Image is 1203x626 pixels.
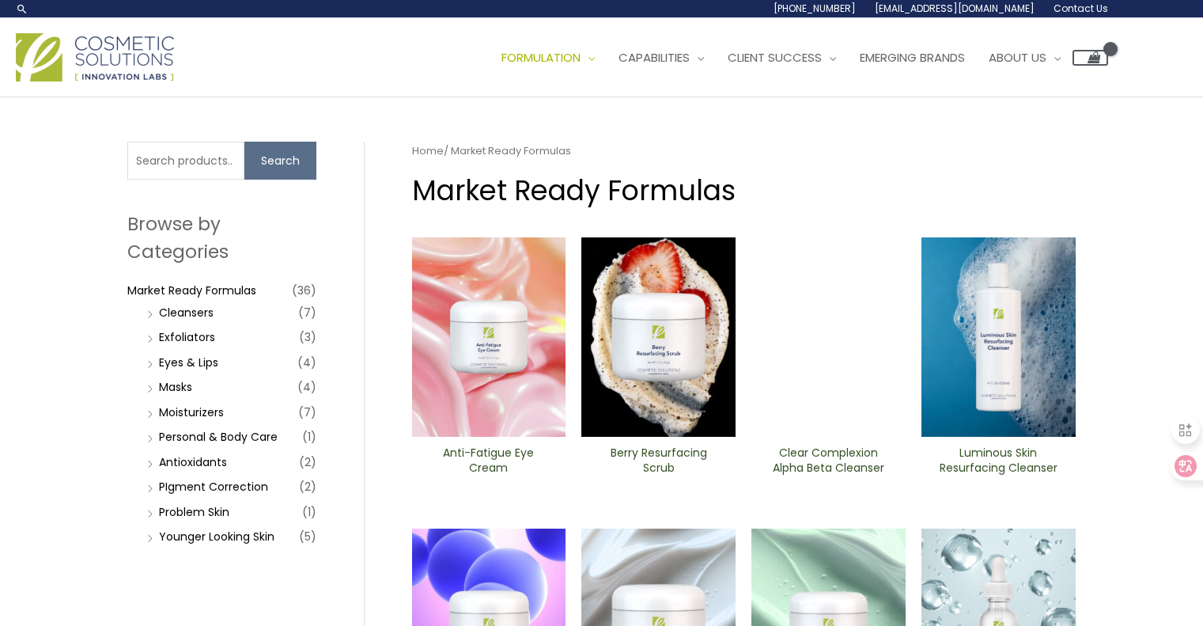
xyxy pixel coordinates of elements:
span: Capabilities [619,49,690,66]
h2: Anti-Fatigue Eye Cream [425,446,552,476]
nav: Breadcrumb [412,142,1076,161]
a: Luminous Skin Resurfacing ​Cleanser [935,446,1062,481]
span: (5) [299,525,316,548]
span: (2) [299,451,316,473]
span: Formulation [501,49,581,66]
span: (7) [298,302,316,324]
span: Emerging Brands [860,49,965,66]
span: [EMAIL_ADDRESS][DOMAIN_NAME] [875,2,1035,15]
a: Problem Skin [159,504,229,520]
a: Berry Resurfacing Scrub [595,446,722,481]
a: Masks [159,379,192,395]
a: Cleansers [159,305,214,321]
a: Eyes & Lips [159,355,218,370]
h1: Market Ready Formulas [412,171,1076,210]
a: View Shopping Cart, empty [1072,50,1108,66]
span: (1) [302,426,316,448]
a: Capabilities [607,34,716,82]
a: PIgment Correction [159,479,268,495]
a: Personal & Body Care [159,429,278,445]
a: Moisturizers [159,404,224,420]
a: Client Success [716,34,848,82]
h2: Clear Complexion Alpha Beta ​Cleanser [765,446,892,476]
span: (2) [299,476,316,498]
a: About Us [977,34,1072,82]
span: (4) [297,351,316,374]
a: Search icon link [16,2,28,15]
img: Clear Complexion Alpha Beta ​Cleanser [751,237,906,437]
h2: Luminous Skin Resurfacing ​Cleanser [935,446,1062,476]
span: (1) [302,501,316,523]
a: Home [412,143,444,158]
span: (3) [299,326,316,348]
a: Emerging Brands [848,34,977,82]
button: Search [244,142,316,180]
img: Luminous Skin Resurfacing ​Cleanser [921,237,1076,437]
a: Anti-Fatigue Eye Cream [425,446,552,481]
a: Exfoliators [159,329,215,345]
span: [PHONE_NUMBER] [774,2,856,15]
img: Berry Resurfacing Scrub [581,237,736,437]
span: (4) [297,376,316,398]
input: Search products… [127,142,244,180]
a: Formulation [490,34,607,82]
a: Clear Complexion Alpha Beta ​Cleanser [765,446,892,481]
h2: Browse by Categories [127,211,316,264]
a: Antioxidants [159,454,227,470]
span: Contact Us [1054,2,1108,15]
a: Market Ready Formulas [127,283,256,298]
span: About Us [989,49,1046,66]
span: Client Success [728,49,822,66]
span: (7) [298,401,316,423]
a: Younger Looking Skin [159,529,274,544]
span: (36) [292,279,316,302]
img: Anti Fatigue Eye Cream [412,237,566,437]
img: Cosmetic Solutions Logo [16,33,174,82]
h2: Berry Resurfacing Scrub [595,446,722,476]
nav: Site Navigation [478,34,1108,82]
